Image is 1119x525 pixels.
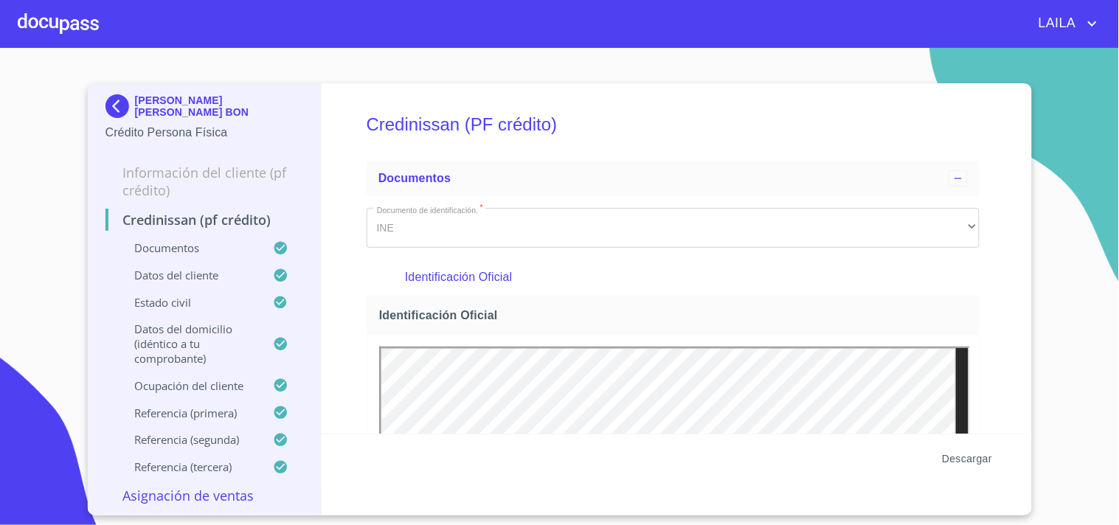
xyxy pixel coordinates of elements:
p: Referencia (primera) [105,406,274,420]
p: Credinissan (PF crédito) [105,211,304,229]
p: Datos del domicilio (idéntico a tu comprobante) [105,321,274,366]
p: Información del cliente (PF crédito) [105,164,304,199]
div: Documentos [367,161,980,196]
p: Asignación de Ventas [105,487,304,504]
p: Estado civil [105,295,274,310]
button: account of current user [1028,12,1101,35]
p: Identificación Oficial [405,268,940,286]
p: Documentos [105,240,274,255]
span: Documentos [378,172,451,184]
span: Descargar [942,450,992,468]
div: INE [367,208,980,248]
img: Docupass spot blue [105,94,135,118]
p: Referencia (segunda) [105,432,274,447]
button: Descargar [936,445,998,473]
span: Identificación Oficial [379,307,973,323]
p: Datos del cliente [105,268,274,282]
p: Referencia (tercera) [105,459,274,474]
p: [PERSON_NAME] [PERSON_NAME] BON [135,94,304,118]
p: Crédito Persona Física [105,124,304,142]
p: Ocupación del Cliente [105,378,274,393]
div: [PERSON_NAME] [PERSON_NAME] BON [105,94,304,124]
h5: Credinissan (PF crédito) [367,94,980,155]
span: LAILA [1028,12,1084,35]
